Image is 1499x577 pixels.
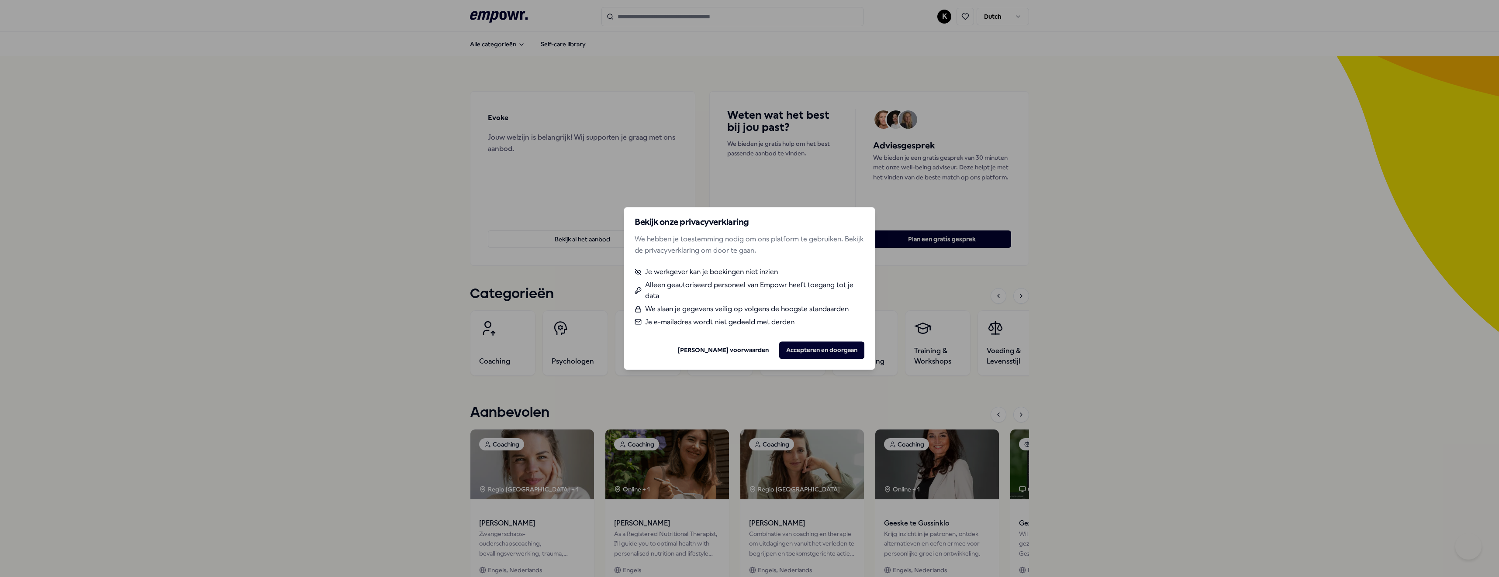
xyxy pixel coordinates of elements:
[671,342,776,359] button: [PERSON_NAME] voorwaarden
[779,342,864,359] button: Accepteren en doorgaan
[635,303,864,315] li: We slaan je gegevens veilig op volgens de hoogste standaarden
[635,316,864,328] li: Je e-mailadres wordt niet gedeeld met derden
[678,345,769,355] a: [PERSON_NAME] voorwaarden
[635,267,864,278] li: Je werkgever kan je boekingen niet inzien
[635,218,864,227] h2: Bekijk onze privacyverklaring
[635,279,864,302] li: Alleen geautoriseerd personeel van Empowr heeft toegang tot je data
[635,234,864,256] p: We hebben je toestemming nodig om ons platform te gebruiken. Bekijk de privacyverklaring om door ...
